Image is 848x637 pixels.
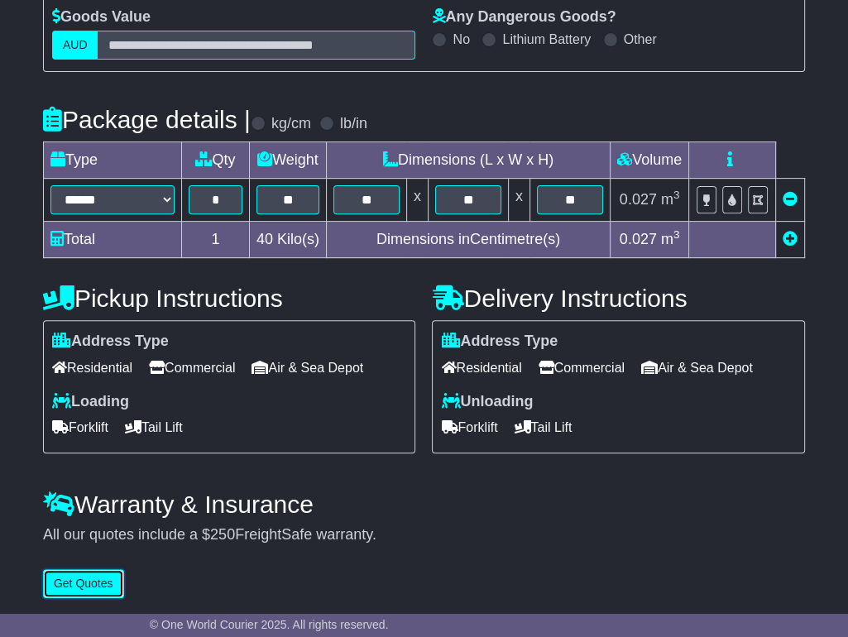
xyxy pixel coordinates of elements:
[252,355,363,381] span: Air & Sea Depot
[783,191,798,208] a: Remove this item
[610,142,688,179] td: Volume
[620,191,657,208] span: 0.027
[52,8,151,26] label: Goods Value
[661,191,680,208] span: m
[441,355,521,381] span: Residential
[52,393,129,411] label: Loading
[52,333,169,351] label: Address Type
[502,31,591,47] label: Lithium Battery
[125,414,183,440] span: Tail Lift
[52,414,108,440] span: Forklift
[52,31,98,60] label: AUD
[441,414,497,440] span: Forklift
[181,222,249,258] td: 1
[620,231,657,247] span: 0.027
[340,115,367,133] label: lb/in
[210,526,235,543] span: 250
[641,355,753,381] span: Air & Sea Depot
[256,231,273,247] span: 40
[43,142,181,179] td: Type
[43,106,251,133] h4: Package details |
[150,618,389,631] span: © One World Courier 2025. All rights reserved.
[181,142,249,179] td: Qty
[43,285,416,312] h4: Pickup Instructions
[624,31,657,47] label: Other
[271,115,311,133] label: kg/cm
[508,179,529,222] td: x
[249,222,326,258] td: Kilo(s)
[453,31,469,47] label: No
[441,393,533,411] label: Unloading
[43,526,805,544] div: All our quotes include a $ FreightSafe warranty.
[432,8,616,26] label: Any Dangerous Goods?
[149,355,235,381] span: Commercial
[326,222,610,258] td: Dimensions in Centimetre(s)
[539,355,625,381] span: Commercial
[441,333,558,351] label: Address Type
[673,189,680,201] sup: 3
[514,414,572,440] span: Tail Lift
[249,142,326,179] td: Weight
[43,569,124,598] button: Get Quotes
[406,179,428,222] td: x
[43,491,805,518] h4: Warranty & Insurance
[783,231,798,247] a: Add new item
[673,228,680,241] sup: 3
[52,355,132,381] span: Residential
[43,222,181,258] td: Total
[432,285,805,312] h4: Delivery Instructions
[326,142,610,179] td: Dimensions (L x W x H)
[661,231,680,247] span: m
